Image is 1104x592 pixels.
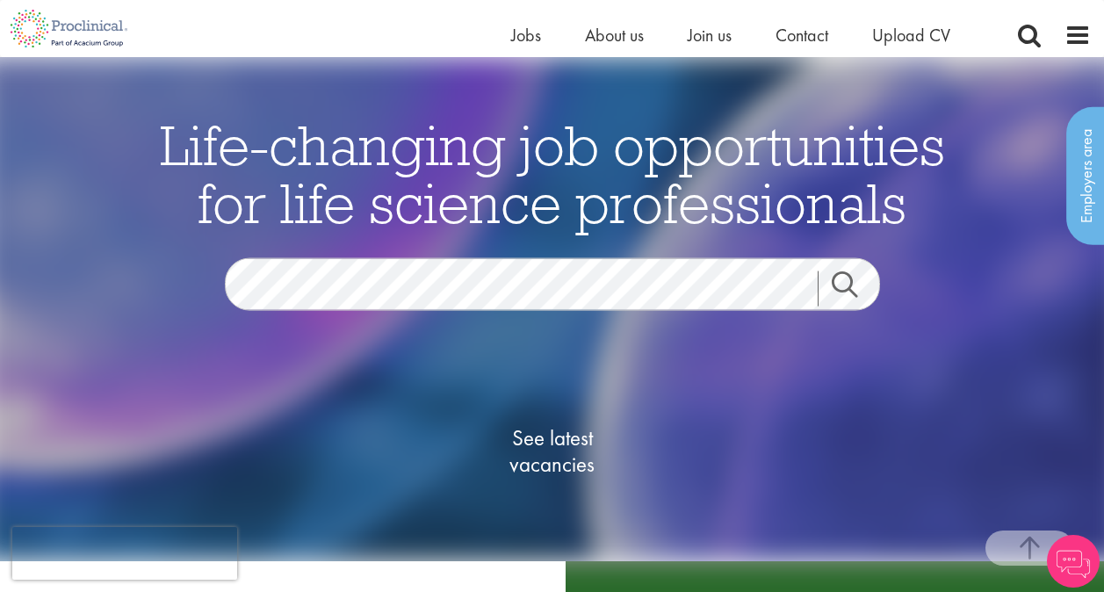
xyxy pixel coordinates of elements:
a: Job search submit button [818,271,893,306]
span: Life-changing job opportunities for life science professionals [160,109,945,237]
img: Chatbot [1047,535,1100,588]
iframe: reCAPTCHA [12,527,237,580]
a: Upload CV [872,24,950,47]
a: See latestvacancies [465,354,640,547]
a: Contact [776,24,828,47]
a: About us [585,24,644,47]
a: Join us [688,24,732,47]
a: Jobs [511,24,541,47]
span: See latest vacancies [465,424,640,477]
